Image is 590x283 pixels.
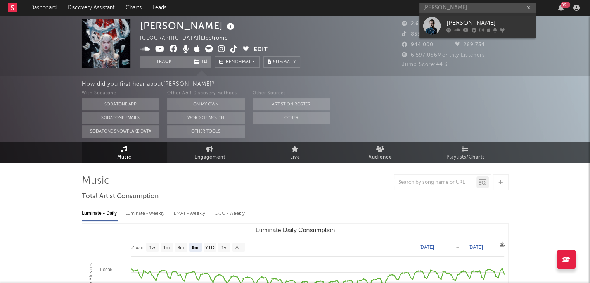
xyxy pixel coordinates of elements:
[468,245,483,250] text: [DATE]
[263,56,300,68] button: Summary
[402,32,433,37] span: 853.400
[455,42,485,47] span: 269.754
[402,62,448,67] span: Jump Score: 44.3
[117,153,131,162] span: Music
[419,3,536,13] input: Search for artists
[192,245,198,250] text: 6m
[82,89,159,98] div: With Sodatone
[253,141,338,163] a: Live
[194,153,225,162] span: Engagement
[402,53,485,58] span: 6.597.086 Monthly Listeners
[174,207,207,220] div: BMAT - Weekly
[189,56,211,68] button: (1)
[82,207,118,220] div: Luminate - Daily
[167,98,245,110] button: On My Own
[205,245,214,250] text: YTD
[221,245,226,250] text: 1y
[189,56,211,68] span: ( 1 )
[253,112,330,124] button: Other
[82,112,159,124] button: Sodatone Emails
[149,245,155,250] text: 1w
[215,56,260,68] a: Benchmark
[338,141,423,163] a: Audience
[273,60,296,64] span: Summary
[369,153,392,162] span: Audience
[82,125,159,138] button: Sodatone Snowflake Data
[226,58,255,67] span: Benchmark
[235,245,240,250] text: All
[99,267,112,272] text: 1 000k
[125,207,166,220] div: Luminate - Weekly
[131,245,144,250] text: Zoom
[167,125,245,138] button: Other Tools
[140,19,236,32] div: [PERSON_NAME]
[140,56,189,68] button: Track
[82,98,159,110] button: Sodatone App
[254,45,268,55] button: Edit
[558,5,564,11] button: 99+
[419,13,536,38] a: [PERSON_NAME]
[561,2,570,8] div: 99 +
[253,89,330,98] div: Other Sources
[163,245,170,250] text: 1m
[446,153,485,162] span: Playlists/Charts
[255,227,335,233] text: Luminate Daily Consumption
[82,192,159,201] span: Total Artist Consumption
[167,141,253,163] a: Engagement
[82,141,167,163] a: Music
[253,98,330,110] button: Artist on Roster
[177,245,184,250] text: 3m
[446,19,532,28] div: [PERSON_NAME]
[215,207,246,220] div: OCC - Weekly
[167,89,245,98] div: Other A&R Discovery Methods
[419,245,434,250] text: [DATE]
[402,21,437,26] span: 2.614.380
[290,153,300,162] span: Live
[455,245,460,250] text: →
[140,34,237,43] div: [GEOGRAPHIC_DATA] | Electronic
[423,141,509,163] a: Playlists/Charts
[167,112,245,124] button: Word Of Mouth
[394,179,476,186] input: Search by song name or URL
[402,42,433,47] span: 944.000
